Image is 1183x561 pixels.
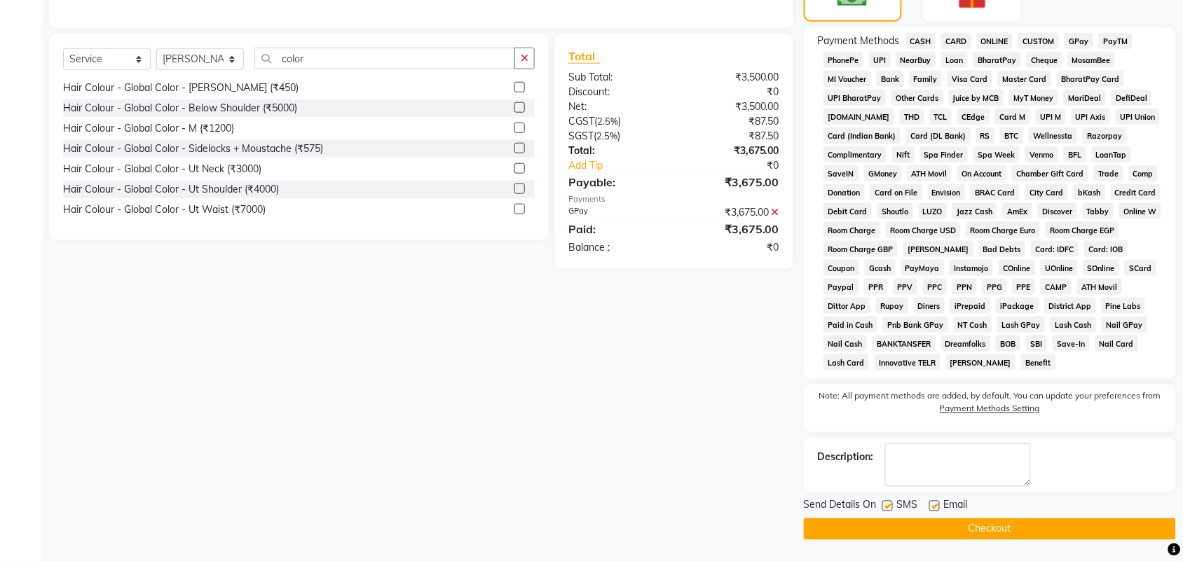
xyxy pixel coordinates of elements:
span: iPrepaid [950,298,990,314]
span: Lash Cash [1051,317,1096,333]
div: Payments [568,193,779,205]
div: Discount: [558,85,674,99]
span: Pine Labs [1102,298,1146,314]
div: ₹3,500.00 [673,99,790,114]
span: Room Charge GBP [823,241,898,257]
span: Spa Week [973,146,1020,162]
span: Envision [928,184,966,200]
span: Loan [941,52,968,68]
span: PPE [1013,279,1036,295]
div: GPay [558,205,674,220]
span: Bank [877,71,904,87]
span: BOB [996,335,1020,352]
span: Credit Card [1111,184,1161,200]
span: Gcash [865,260,896,276]
span: District App [1044,298,1096,314]
span: BTC [1000,127,1023,144]
span: Pnb Bank GPay [883,317,948,333]
label: Note: All payment methods are added, by default. You can update your preferences from [818,390,1162,421]
span: Donation [823,184,865,200]
span: BRAC Card [971,184,1020,200]
span: BFL [1064,146,1086,162]
div: Hair Colour - Global Color - Ut Waist (₹7000) [63,202,266,217]
span: Chamber Gift Card [1012,165,1088,181]
span: Dittor App [823,298,870,314]
span: City Card [1025,184,1068,200]
div: Paid: [558,221,674,237]
span: Save-In [1053,335,1090,352]
span: UPI M [1036,109,1066,125]
span: Lash Card [823,354,869,370]
span: AmEx [1003,203,1032,219]
span: [DOMAIN_NAME] [823,109,894,125]
span: UPI Union [1116,109,1160,125]
span: GPay [1065,33,1093,49]
span: UPI Axis [1072,109,1111,125]
span: Card: IOB [1084,241,1128,257]
div: ₹3,675.00 [673,221,790,237]
div: ₹0 [673,85,790,99]
span: Online W [1119,203,1161,219]
span: Venmo [1025,146,1058,162]
span: Nail Cash [823,335,867,352]
span: PPV [894,279,918,295]
span: ATH Movil [1077,279,1122,295]
div: ₹3,675.00 [673,174,790,191]
span: TCL [930,109,952,125]
span: CARD [941,33,971,49]
div: ₹87.50 [673,129,790,144]
div: Description: [818,450,874,465]
span: PPN [952,279,977,295]
span: Room Charge USD [886,222,961,238]
span: On Account [957,165,1006,181]
label: Payment Methods Setting [940,403,1040,415]
span: Card: IDFC [1031,241,1079,257]
span: BharatPay [973,52,1021,68]
div: Sub Total: [558,70,674,85]
span: Payment Methods [818,34,900,48]
span: COnline [999,260,1035,276]
span: SaveIN [823,165,859,181]
span: SGST [568,130,594,142]
span: Nail Card [1095,335,1139,352]
div: ₹3,500.00 [673,70,790,85]
span: Other Cards [891,90,943,106]
span: BharatPay Card [1057,71,1124,87]
div: Balance : [558,240,674,255]
span: Debit Card [823,203,872,219]
span: DefiDeal [1112,90,1152,106]
span: CGST [568,115,594,127]
span: Cheque [1027,52,1062,68]
span: SMS [897,498,918,515]
span: Card M [995,109,1030,125]
div: ( ) [558,114,674,129]
span: SBI [1026,335,1047,352]
span: CEdge [957,109,990,125]
span: Jazz Cash [952,203,997,219]
span: 2.5% [597,116,618,127]
span: PayMaya [901,260,945,276]
span: LUZO [919,203,948,219]
span: Spa Finder [920,146,969,162]
span: Nift [892,146,915,162]
span: ONLINE [977,33,1013,49]
span: CASH [905,33,936,49]
span: Room Charge Euro [966,222,1041,238]
span: NearBuy [896,52,936,68]
span: PPC [923,279,947,295]
div: ₹3,675.00 [673,205,790,220]
span: UPI BharatPay [823,90,886,106]
span: Wellnessta [1029,127,1077,144]
div: Hair Colour - Global Color - M (₹1200) [63,121,234,136]
span: [PERSON_NAME] [946,354,1016,370]
span: Paid in Cash [823,317,877,333]
span: SOnline [1083,260,1120,276]
span: Card (DL Bank) [906,127,971,144]
span: Card (Indian Bank) [823,127,901,144]
span: Tabby [1083,203,1114,219]
div: Hair Colour - Global Color - [PERSON_NAME] (₹450) [63,81,299,95]
span: Shoutlo [877,203,913,219]
span: PPR [864,279,888,295]
span: CUSTOM [1018,33,1059,49]
div: Payable: [558,174,674,191]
